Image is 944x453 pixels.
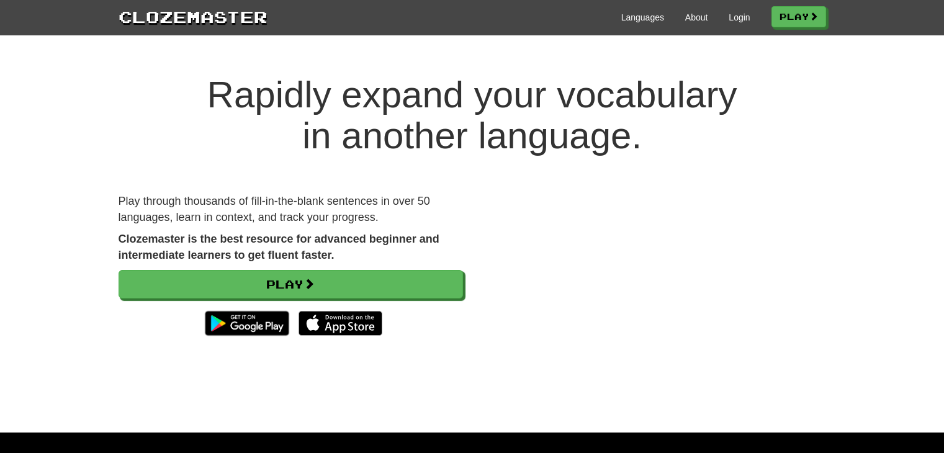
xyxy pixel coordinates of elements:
strong: Clozemaster is the best resource for advanced beginner and intermediate learners to get fluent fa... [119,233,439,261]
a: Login [729,11,750,24]
a: Languages [621,11,664,24]
a: Play [119,270,463,298]
p: Play through thousands of fill-in-the-blank sentences in over 50 languages, learn in context, and... [119,194,463,225]
a: Play [771,6,826,27]
img: Download_on_the_App_Store_Badge_US-UK_135x40-25178aeef6eb6b83b96f5f2d004eda3bffbb37122de64afbaef7... [299,311,382,336]
a: Clozemaster [119,5,267,28]
img: Get it on Google Play [199,305,295,342]
a: About [685,11,708,24]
